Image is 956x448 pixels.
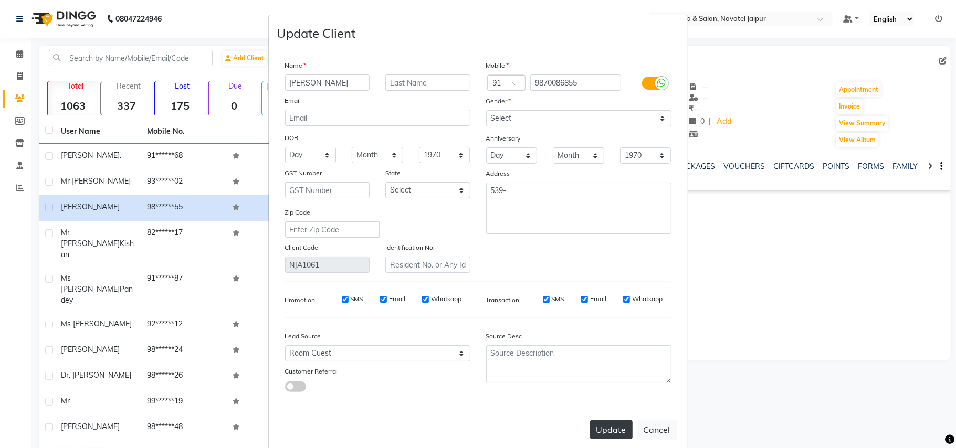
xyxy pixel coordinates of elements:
input: GST Number [285,182,370,198]
label: SMS [552,294,564,304]
input: Mobile [530,74,621,91]
label: DOB [285,133,299,143]
label: SMS [351,294,363,304]
label: Email [389,294,405,304]
input: Resident No. or Any Id [385,257,470,273]
button: Update [590,420,633,439]
label: Whatsapp [632,294,663,304]
label: Mobile [486,61,509,70]
button: Cancel [637,420,677,440]
label: Address [486,169,510,178]
label: Email [285,96,301,105]
input: Client Code [285,257,370,273]
input: First Name [285,74,370,91]
label: Customer Referral [285,367,338,376]
label: Source Desc [486,332,522,341]
label: Name [285,61,307,70]
input: Email [285,110,470,126]
label: Identification No. [385,243,435,252]
label: Zip Code [285,208,311,217]
label: Promotion [285,295,316,305]
label: GST Number [285,168,322,178]
h4: Update Client [277,24,356,42]
label: Anniversary [486,134,521,143]
label: Transaction [486,295,520,305]
input: Last Name [385,74,470,91]
label: Gender [486,97,511,106]
label: Whatsapp [431,294,461,304]
label: Lead Source [285,332,321,341]
label: Client Code [285,243,319,252]
label: Email [590,294,606,304]
input: Enter Zip Code [285,221,380,238]
label: State [385,168,401,178]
